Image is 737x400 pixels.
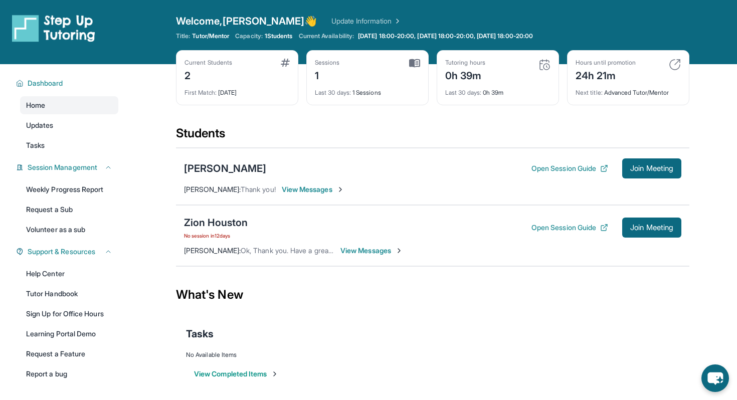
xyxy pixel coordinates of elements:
a: [DATE] 18:00-20:00, [DATE] 18:00-20:00, [DATE] 18:00-20:00 [356,32,535,40]
div: 0h 39m [445,67,485,83]
span: Tasks [26,140,45,150]
a: Updates [20,116,118,134]
img: card [281,59,290,67]
div: Students [176,125,689,147]
span: 1 Students [265,32,293,40]
span: Support & Resources [28,247,95,257]
img: Chevron-Right [336,185,344,193]
span: Last 30 days : [445,89,481,96]
button: View Completed Items [194,369,279,379]
a: Tutor Handbook [20,285,118,303]
a: Help Center [20,265,118,283]
a: Sign Up for Office Hours [20,305,118,323]
div: What's New [176,273,689,317]
span: Join Meeting [630,225,673,231]
img: card [538,59,550,71]
span: Updates [26,120,54,130]
img: Chevron Right [392,16,402,26]
button: Dashboard [24,78,112,88]
span: No session in 12 days [184,232,248,240]
button: Open Session Guide [531,223,608,233]
div: Hours until promotion [576,59,636,67]
div: Tutoring hours [445,59,485,67]
img: logo [12,14,95,42]
span: Join Meeting [630,165,673,171]
span: Tasks [186,327,214,341]
span: Thank you! [241,185,276,193]
button: chat-button [701,364,729,392]
span: View Messages [282,184,344,194]
a: Home [20,96,118,114]
button: Session Management [24,162,112,172]
button: Join Meeting [622,218,681,238]
img: Chevron-Right [395,247,403,255]
a: Update Information [331,16,402,26]
a: Tasks [20,136,118,154]
a: Request a Sub [20,201,118,219]
button: Open Session Guide [531,163,608,173]
span: [PERSON_NAME] : [184,185,241,193]
a: Learning Portal Demo [20,325,118,343]
div: Zion Houston [184,216,248,230]
span: [PERSON_NAME] : [184,246,241,255]
span: Dashboard [28,78,63,88]
div: Current Students [185,59,232,67]
a: Report a bug [20,365,118,383]
div: [PERSON_NAME] [184,161,266,175]
div: 1 [315,67,340,83]
div: [DATE] [185,83,290,97]
span: Tutor/Mentor [192,32,229,40]
a: Request a Feature [20,345,118,363]
div: 24h 21m [576,67,636,83]
span: Capacity: [235,32,263,40]
div: 1 Sessions [315,83,420,97]
div: 2 [185,67,232,83]
span: First Match : [185,89,217,96]
span: Home [26,100,45,110]
div: 0h 39m [445,83,550,97]
a: Weekly Progress Report [20,180,118,198]
span: Title: [176,32,190,40]
span: Ok, Thank you. Have a great Day! [241,246,346,255]
button: Join Meeting [622,158,681,178]
a: Volunteer as a sub [20,221,118,239]
span: Last 30 days : [315,89,351,96]
span: [DATE] 18:00-20:00, [DATE] 18:00-20:00, [DATE] 18:00-20:00 [358,32,533,40]
span: View Messages [340,246,403,256]
div: No Available Items [186,351,679,359]
button: Support & Resources [24,247,112,257]
div: Sessions [315,59,340,67]
span: Current Availability: [299,32,354,40]
span: Session Management [28,162,97,172]
img: card [409,59,420,68]
span: Next title : [576,89,603,96]
div: Advanced Tutor/Mentor [576,83,681,97]
img: card [669,59,681,71]
span: Welcome, [PERSON_NAME] 👋 [176,14,317,28]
